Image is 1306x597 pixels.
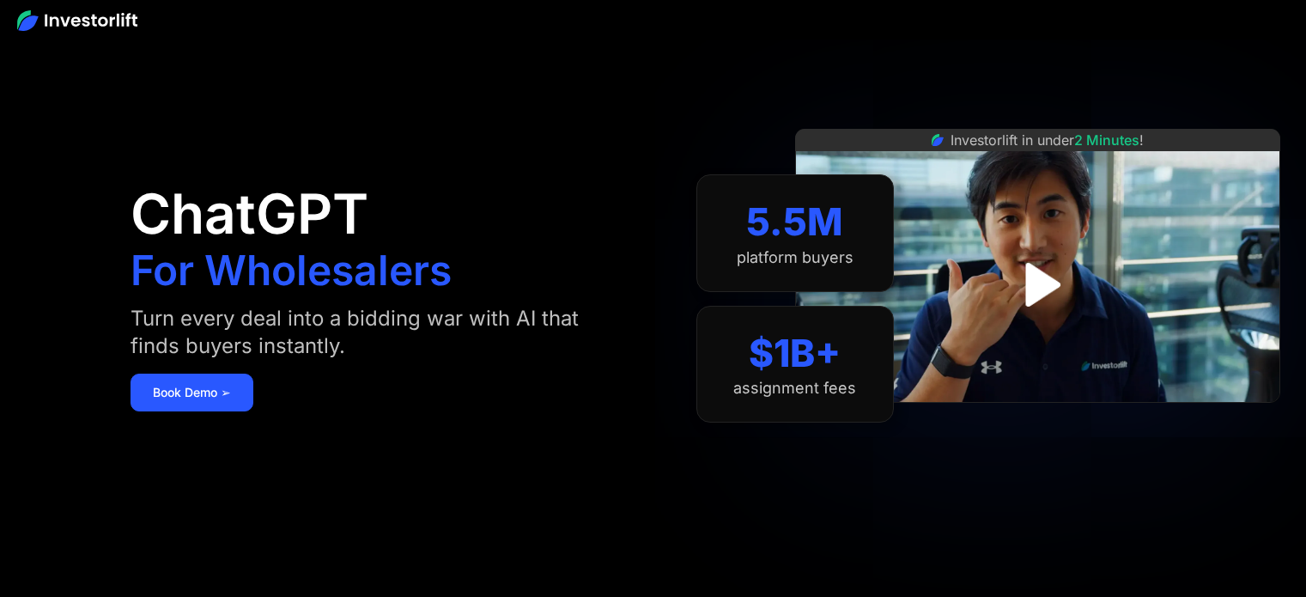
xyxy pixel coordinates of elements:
div: assignment fees [733,379,856,398]
h1: For Wholesalers [131,250,452,291]
div: $1B+ [749,331,841,376]
div: Turn every deal into a bidding war with AI that finds buyers instantly. [131,305,602,360]
span: 2 Minutes [1074,131,1139,149]
h1: ChatGPT [131,186,368,241]
iframe: Customer reviews powered by Trustpilot [908,411,1166,432]
a: open lightbox [999,247,1076,323]
div: Investorlift in under ! [951,130,1144,150]
a: Book Demo ➢ [131,374,253,411]
div: platform buyers [737,248,853,267]
div: 5.5M [746,199,843,245]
